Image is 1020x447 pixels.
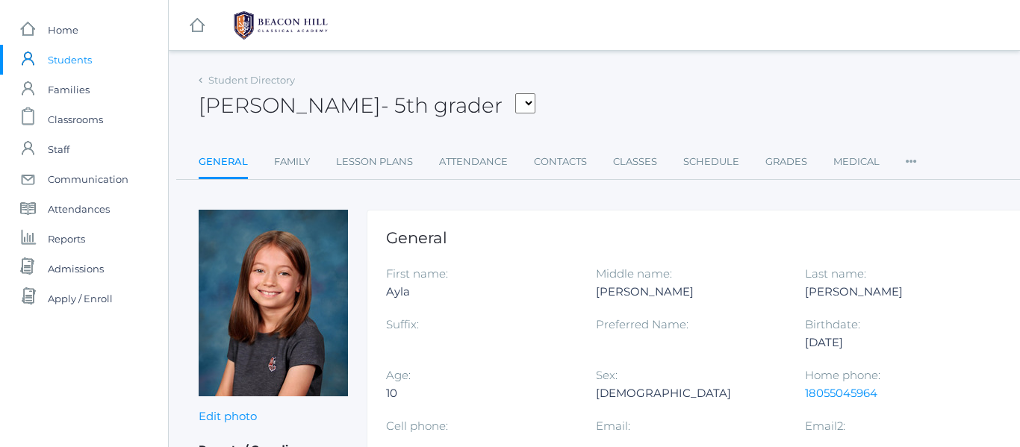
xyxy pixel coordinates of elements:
[274,147,310,177] a: Family
[596,384,783,402] div: [DEMOGRAPHIC_DATA]
[208,74,295,86] a: Student Directory
[199,409,257,423] a: Edit photo
[199,147,248,179] a: General
[48,194,110,224] span: Attendances
[386,368,411,382] label: Age:
[48,45,92,75] span: Students
[596,283,783,301] div: [PERSON_NAME]
[336,147,413,177] a: Lesson Plans
[805,368,880,382] label: Home phone:
[199,94,535,117] h2: [PERSON_NAME]
[596,317,688,331] label: Preferred Name:
[386,283,573,301] div: Ayla
[48,284,113,313] span: Apply / Enroll
[48,15,78,45] span: Home
[596,266,672,281] label: Middle name:
[805,419,845,433] label: Email2:
[386,384,573,402] div: 10
[225,7,337,44] img: BHCALogos-05-308ed15e86a5a0abce9b8dd61676a3503ac9727e845dece92d48e8588c001991.png
[386,419,448,433] label: Cell phone:
[805,334,992,351] div: [DATE]
[48,75,90,104] span: Families
[48,164,128,194] span: Communication
[805,317,860,331] label: Birthdate:
[381,93,503,118] span: - 5th grader
[48,254,104,284] span: Admissions
[48,134,69,164] span: Staff
[613,147,657,177] a: Classes
[386,317,419,331] label: Suffix:
[439,147,508,177] a: Attendance
[48,104,103,134] span: Classrooms
[48,224,85,254] span: Reports
[386,266,448,281] label: First name:
[805,266,866,281] label: Last name:
[765,147,807,177] a: Grades
[199,210,348,396] img: Ayla Smith
[805,283,992,301] div: [PERSON_NAME]
[596,368,618,382] label: Sex:
[596,419,630,433] label: Email:
[683,147,739,177] a: Schedule
[833,147,880,177] a: Medical
[386,229,1016,246] h1: General
[805,386,877,400] a: 18055045964
[534,147,587,177] a: Contacts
